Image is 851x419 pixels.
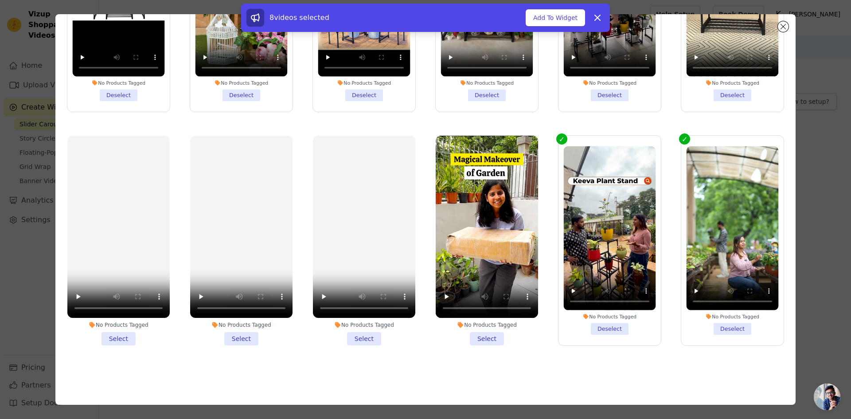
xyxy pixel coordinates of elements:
[67,321,170,329] div: No Products Tagged
[269,13,329,22] span: 8 videos selected
[318,80,410,86] div: No Products Tagged
[814,384,840,410] a: Open chat
[687,313,779,319] div: No Products Tagged
[436,321,538,329] div: No Products Tagged
[564,80,656,86] div: No Products Tagged
[190,321,293,329] div: No Products Tagged
[687,80,779,86] div: No Products Tagged
[195,80,287,86] div: No Products Tagged
[72,80,164,86] div: No Products Tagged
[526,9,585,26] button: Add To Widget
[564,313,656,319] div: No Products Tagged
[313,321,415,329] div: No Products Tagged
[441,80,533,86] div: No Products Tagged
